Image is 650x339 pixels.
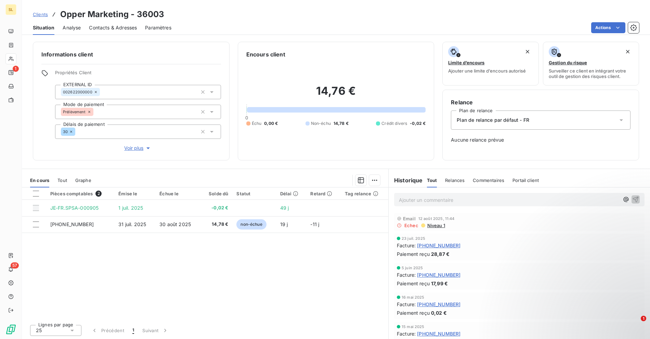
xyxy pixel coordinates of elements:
span: Tout [57,178,67,183]
span: 30 [63,130,68,134]
span: Non-échu [311,120,331,127]
span: 2 [95,191,102,197]
span: Aucune relance prévue [451,136,630,143]
h3: Opper Marketing - 36003 [60,8,164,21]
span: Email [403,216,416,221]
span: Paramètres [145,24,171,31]
button: Suivant [138,323,173,338]
span: Crédit divers [381,120,407,127]
span: Graphe [75,178,91,183]
span: 25 [36,327,42,334]
div: Tag relance [345,191,384,196]
span: 14,78 € [334,120,349,127]
span: 31 juil. 2025 [118,221,146,227]
button: Voir plus [55,144,221,152]
span: Facture : [397,242,416,249]
a: Clients [33,11,48,18]
span: Gestion du risque [549,60,587,65]
span: 30 août 2025 [159,221,191,227]
div: SL [5,4,16,15]
span: 1 [132,327,134,334]
img: Logo LeanPay [5,324,16,335]
span: 0 [245,115,248,120]
span: Relances [445,178,465,183]
button: Limite d’encoursAjouter une limite d’encours autorisé [442,42,538,86]
span: 16 mai 2025 [402,295,425,299]
span: 1 [641,316,646,321]
span: Ajouter une limite d’encours autorisé [448,68,526,74]
span: 15 mai 2025 [402,325,425,329]
span: Plan de relance par défaut - FR [457,117,529,123]
span: Paiement reçu [397,250,430,258]
span: JE-FR.SPSA-000905 [50,205,99,211]
span: [PHONE_NUMBER] [417,301,460,308]
iframe: Intercom live chat [627,316,643,332]
span: non-échue [236,219,266,230]
h2: 14,76 € [246,84,426,105]
span: Situation [33,24,54,31]
span: 57 [11,262,19,269]
span: Contacts & Adresses [89,24,137,31]
div: Solde dû [205,191,229,196]
span: [PHONE_NUMBER] [417,271,460,278]
span: Facture : [397,271,416,278]
span: 23 juil. 2025 [402,236,425,240]
span: 28,87 € [431,250,450,258]
span: Paiement reçu [397,280,430,287]
h6: Informations client [41,50,221,58]
span: 5 juin 2025 [402,266,423,270]
h6: Historique [389,176,423,184]
span: 49 j [280,205,289,211]
div: Statut [236,191,272,196]
span: Facture : [397,301,416,308]
span: -0,02 € [205,205,229,211]
span: 12 août 2025, 11:44 [418,217,455,221]
span: Echec [404,223,418,228]
span: Voir plus [124,145,152,152]
div: Pièces comptables [50,191,110,197]
button: 1 [128,323,138,338]
span: 1 juil. 2025 [118,205,143,211]
span: Commentaires [473,178,504,183]
a: 1 [5,67,16,78]
span: Tout [427,178,437,183]
span: Niveau 1 [427,223,445,228]
span: [PHONE_NUMBER] [50,221,94,227]
input: Ajouter une valeur [93,109,99,115]
button: Actions [591,22,625,33]
div: Délai [280,191,302,196]
span: Limite d’encours [448,60,484,65]
span: 14,78 € [205,221,229,228]
button: Précédent [87,323,128,338]
span: Analyse [63,24,81,31]
span: Prélèvement [63,110,86,114]
div: Émise le [118,191,151,196]
span: 1 [13,66,19,72]
span: Surveiller ce client en intégrant votre outil de gestion des risques client. [549,68,633,79]
span: -11 j [310,221,319,227]
span: Échu [252,120,262,127]
span: 0,02 € [431,309,447,316]
input: Ajouter une valeur [75,129,81,135]
span: Propriétés Client [55,70,221,79]
span: 19 j [280,221,288,227]
div: Retard [310,191,336,196]
span: En cours [30,178,49,183]
span: Portail client [512,178,539,183]
div: Échue le [159,191,196,196]
input: Ajouter une valeur [100,89,105,95]
h6: Relance [451,98,630,106]
span: Paiement reçu [397,309,430,316]
span: Clients [33,12,48,17]
button: Gestion du risqueSurveiller ce client en intégrant votre outil de gestion des risques client. [543,42,639,86]
h6: Encours client [246,50,285,58]
span: 002622000000 [63,90,92,94]
span: Facture : [397,330,416,337]
span: [PHONE_NUMBER] [417,330,460,337]
span: 0,00 € [264,120,278,127]
span: 17,99 € [431,280,448,287]
span: -0,02 € [410,120,426,127]
span: [PHONE_NUMBER] [417,242,460,249]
